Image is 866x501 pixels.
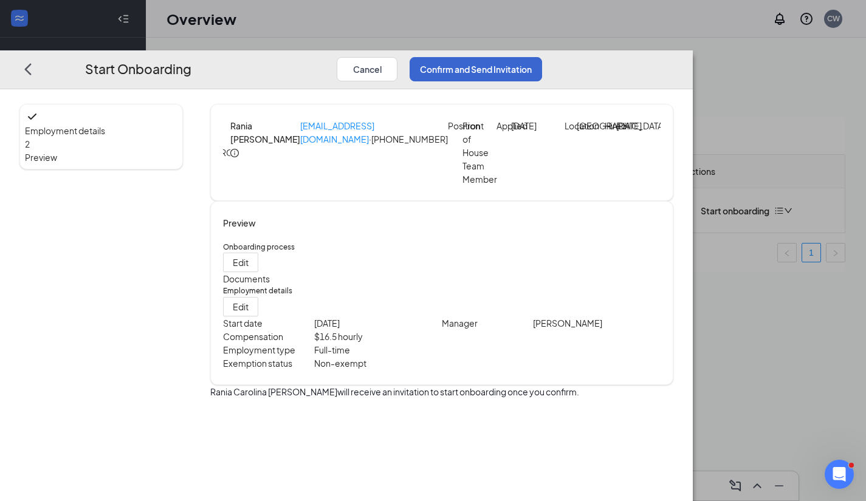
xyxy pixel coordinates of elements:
[337,56,397,81] button: Cancel
[223,242,661,253] h5: Onboarding process
[410,56,542,81] button: Confirm and Send Invitation
[223,216,661,230] h4: Preview
[210,384,673,398] p: Rania Carolina [PERSON_NAME] will receive an invitation to start onboarding once you confirm.
[511,119,540,132] p: [DATE]
[223,356,314,369] p: Exemption status
[230,148,239,157] span: info-circle
[223,296,258,316] button: Edit
[577,119,601,132] p: [GEOGRAPHIC_DATA]
[221,146,233,159] div: RC
[223,316,314,329] p: Start date
[223,253,258,272] button: Edit
[300,120,374,145] a: [EMAIL_ADDRESS][DOMAIN_NAME]
[85,58,191,78] h3: Start Onboarding
[223,273,270,284] span: Documents
[442,316,533,329] p: Manager
[565,119,577,132] p: Location
[223,285,661,296] h5: Employment details
[616,119,641,132] p: [DATE]
[230,119,300,146] h4: Rania [PERSON_NAME]
[223,343,314,356] p: Employment type
[825,460,854,489] iframe: Intercom live chat
[25,124,177,137] span: Employment details
[25,138,30,149] span: 2
[25,109,40,124] svg: Checkmark
[533,316,661,329] p: [PERSON_NAME]
[233,256,249,269] span: Edit
[233,299,249,313] span: Edit
[314,316,442,329] p: [DATE]
[314,356,442,369] p: Non-exempt
[448,119,462,132] p: Position
[497,119,511,132] p: Applied
[25,151,177,164] span: Preview
[462,119,492,186] p: Front of House Team Member
[223,329,314,343] p: Compensation
[314,329,442,343] p: $ 16.5 hourly
[605,119,617,132] p: Hired
[314,343,442,356] p: Full-time
[300,119,448,174] p: · [PHONE_NUMBER]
